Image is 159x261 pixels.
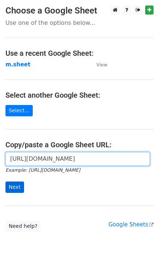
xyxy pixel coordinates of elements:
small: Example: [URL][DOMAIN_NAME] [5,167,80,173]
a: Select... [5,105,33,116]
a: Need help? [5,221,41,232]
h4: Use a recent Google Sheet: [5,49,154,58]
input: Next [5,182,24,193]
p: Use one of the options below... [5,19,154,27]
small: View [96,62,107,67]
a: m.sheet [5,61,30,68]
a: View [89,61,107,68]
h3: Choose a Google Sheet [5,5,154,16]
input: Paste your Google Sheet URL here [5,152,150,166]
h4: Copy/paste a Google Sheet URL: [5,140,154,149]
h4: Select another Google Sheet: [5,91,154,100]
a: Google Sheets [108,221,154,228]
